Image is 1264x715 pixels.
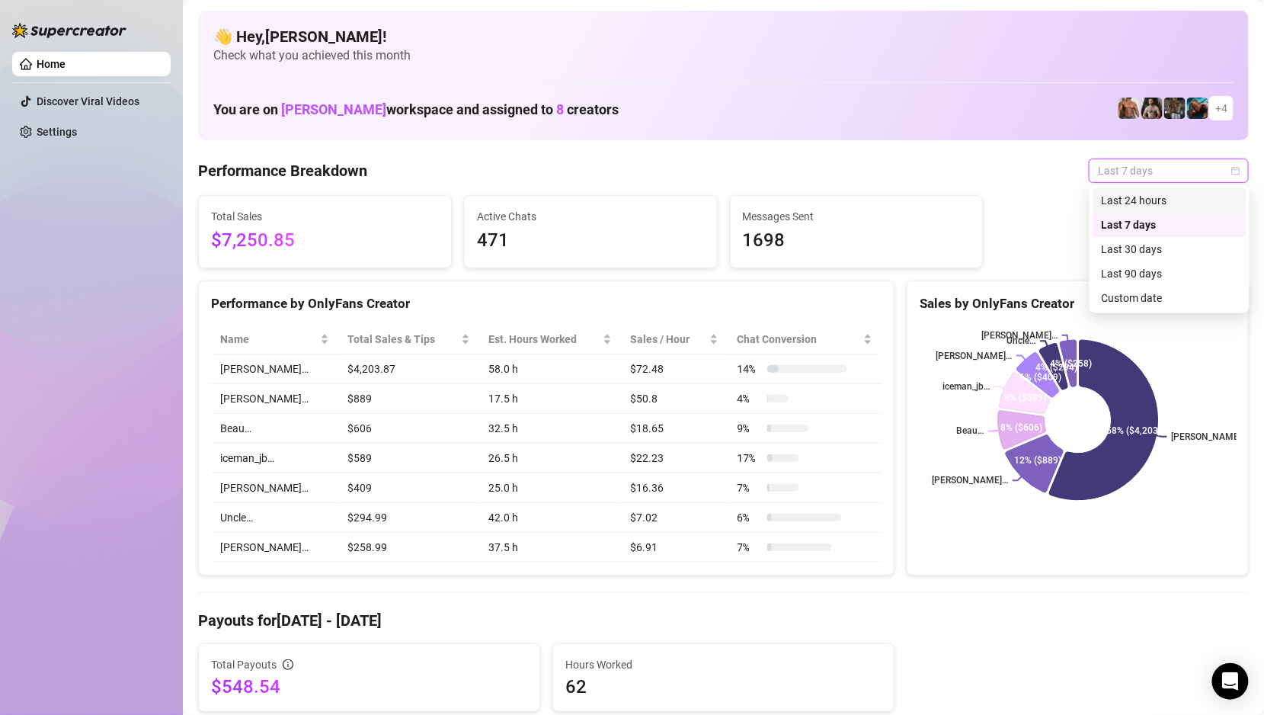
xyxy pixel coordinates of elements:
span: calendar [1231,166,1240,175]
span: $7,250.85 [211,226,439,255]
span: 17 % [737,450,761,467]
span: 7 % [737,539,761,556]
span: 8 [556,101,564,117]
span: Total Sales [211,208,439,225]
td: [PERSON_NAME]… [211,473,338,503]
img: logo-BBDzfeDw.svg [12,23,126,38]
h1: You are on workspace and assigned to creators [213,101,619,118]
td: $18.65 [621,414,728,444]
span: 471 [477,226,705,255]
span: Messages Sent [743,208,971,225]
h4: Payouts for [DATE] - [DATE] [198,610,1249,631]
img: David [1118,98,1140,119]
td: $589 [338,444,479,473]
div: Last 30 days [1102,241,1237,258]
span: Active Chats [477,208,705,225]
text: [PERSON_NAME]… [932,476,1008,486]
span: 14 % [737,361,761,377]
text: [PERSON_NAME]… [1172,431,1248,442]
text: iceman_jb… [942,381,990,392]
td: $6.91 [621,533,728,563]
div: Last 90 days [1102,265,1237,282]
div: Last 24 hours [1102,192,1237,209]
td: $7.02 [621,503,728,533]
span: Last 7 days [1098,159,1240,182]
div: Open Intercom Messenger [1212,663,1249,700]
span: Hours Worked [565,656,882,673]
div: Last 7 days [1093,213,1246,237]
td: $294.99 [338,503,479,533]
span: 7 % [737,479,761,496]
td: $4,203.87 [338,354,479,384]
img: Jake [1187,98,1208,119]
span: $548.54 [211,675,527,699]
span: 62 [565,675,882,699]
span: 6 % [737,509,761,526]
div: Last 90 days [1093,261,1246,286]
td: [PERSON_NAME]… [211,354,338,384]
td: $409 [338,473,479,503]
td: $72.48 [621,354,728,384]
td: $50.8 [621,384,728,414]
td: Uncle… [211,503,338,533]
td: $22.23 [621,444,728,473]
td: 58.0 h [479,354,621,384]
td: $16.36 [621,473,728,503]
text: [PERSON_NAME]… [936,351,1012,361]
span: Name [220,331,317,348]
td: $258.99 [338,533,479,563]
span: Total Sales & Tips [347,331,458,348]
td: iceman_jb… [211,444,338,473]
span: 1698 [743,226,971,255]
div: Custom date [1093,286,1246,310]
td: 42.0 h [479,503,621,533]
a: Discover Viral Videos [37,95,139,107]
div: Last 30 days [1093,237,1246,261]
th: Total Sales & Tips [338,325,479,354]
span: info-circle [283,659,293,670]
div: Performance by OnlyFans Creator [211,293,882,314]
td: 37.5 h [479,533,621,563]
a: Settings [37,126,77,138]
th: Chat Conversion [728,325,882,354]
td: Beau… [211,414,338,444]
div: Last 24 hours [1093,188,1246,213]
td: $889 [338,384,479,414]
img: iceman_jb [1164,98,1186,119]
span: [PERSON_NAME] [281,101,386,117]
text: Uncle… [1006,336,1035,347]
span: Check what you achieved this month [213,47,1234,64]
td: 25.0 h [479,473,621,503]
img: Marcus [1141,98,1163,119]
td: 26.5 h [479,444,621,473]
span: 4 % [737,390,761,407]
a: Home [37,58,66,70]
div: Sales by OnlyFans Creator [920,293,1236,314]
h4: 👋 Hey, [PERSON_NAME] ! [213,26,1234,47]
span: Sales / Hour [630,331,707,348]
span: Chat Conversion [737,331,860,348]
td: [PERSON_NAME]… [211,384,338,414]
th: Name [211,325,338,354]
div: Last 7 days [1102,216,1237,233]
td: 17.5 h [479,384,621,414]
span: + 4 [1215,100,1227,117]
td: $606 [338,414,479,444]
text: Beau… [956,426,984,437]
td: 32.5 h [479,414,621,444]
h4: Performance Breakdown [198,160,367,181]
div: Est. Hours Worked [488,331,600,348]
div: Custom date [1102,290,1237,306]
span: 9 % [737,420,761,437]
th: Sales / Hour [621,325,728,354]
text: [PERSON_NAME]… [981,330,1058,341]
td: [PERSON_NAME]… [211,533,338,563]
span: Total Payouts [211,656,277,673]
